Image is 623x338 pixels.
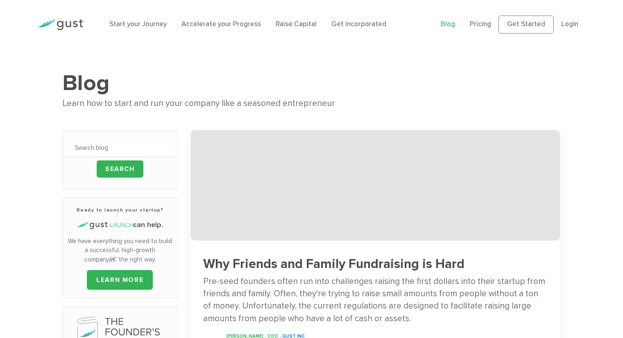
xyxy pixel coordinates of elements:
[561,20,578,28] a: Login
[498,16,554,34] a: Get Started
[97,160,143,178] input: Search
[276,20,317,28] a: Raise Capital
[67,220,173,230] h4: can help.
[87,270,153,290] a: LEARN MORE
[470,20,491,28] a: Pricing
[203,257,548,271] h3: Why Friends and Family Fundraising is Hard
[181,20,261,28] a: Accelerate your Progress
[331,20,386,28] a: Get Incorporated
[67,139,173,157] input: Search blog
[62,70,561,97] h1: Blog
[67,206,173,214] h3: Ready to launch your startup?
[203,275,548,325] div: Pre-seed founders often run into challenges raising the first dollars into their startup from fri...
[62,97,561,110] div: Learn how to start and run your company like a seasoned entrepreneur
[441,20,455,28] a: Blog
[67,237,173,264] p: We have everything you need to build a successful, high-growth companyâ€”the right way.
[109,20,167,28] a: Start your Journey
[37,19,83,30] img: Gust Logo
